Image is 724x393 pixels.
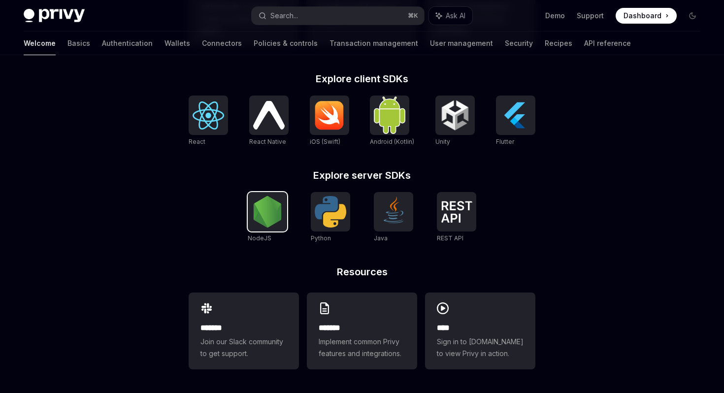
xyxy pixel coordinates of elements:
[310,96,349,147] a: iOS (Swift)iOS (Swift)
[437,192,476,243] a: REST APIREST API
[374,192,413,243] a: JavaJava
[189,293,299,369] a: **** **Join our Slack community to get support.
[429,7,472,25] button: Ask AI
[189,96,228,147] a: ReactReact
[189,170,535,180] h2: Explore server SDKs
[315,196,346,228] img: Python
[577,11,604,21] a: Support
[425,293,535,369] a: ****Sign in to [DOMAIN_NAME] to view Privy in action.
[435,96,475,147] a: UnityUnity
[249,138,286,145] span: React Native
[584,32,631,55] a: API reference
[270,10,298,22] div: Search...
[67,32,90,55] a: Basics
[496,96,535,147] a: FlutterFlutter
[378,196,409,228] img: Java
[624,11,661,21] span: Dashboard
[370,96,414,147] a: Android (Kotlin)Android (Kotlin)
[102,32,153,55] a: Authentication
[446,11,465,21] span: Ask AI
[24,32,56,55] a: Welcome
[437,234,463,242] span: REST API
[616,8,677,24] a: Dashboard
[202,32,242,55] a: Connectors
[252,7,424,25] button: Search...⌘K
[254,32,318,55] a: Policies & controls
[311,234,331,242] span: Python
[408,12,418,20] span: ⌘ K
[374,97,405,133] img: Android (Kotlin)
[307,293,417,369] a: **** **Implement common Privy features and integrations.
[437,336,524,360] span: Sign in to [DOMAIN_NAME] to view Privy in action.
[249,96,289,147] a: React NativeReact Native
[500,99,531,131] img: Flutter
[435,138,450,145] span: Unity
[545,11,565,21] a: Demo
[252,196,283,228] img: NodeJS
[193,101,224,130] img: React
[24,9,85,23] img: dark logo
[496,138,514,145] span: Flutter
[200,336,287,360] span: Join our Slack community to get support.
[248,234,271,242] span: NodeJS
[189,267,535,277] h2: Resources
[374,234,388,242] span: Java
[319,336,405,360] span: Implement common Privy features and integrations.
[370,138,414,145] span: Android (Kotlin)
[310,138,340,145] span: iOS (Swift)
[314,100,345,130] img: iOS (Swift)
[189,138,205,145] span: React
[189,74,535,84] h2: Explore client SDKs
[329,32,418,55] a: Transaction management
[165,32,190,55] a: Wallets
[685,8,700,24] button: Toggle dark mode
[253,101,285,129] img: React Native
[430,32,493,55] a: User management
[505,32,533,55] a: Security
[248,192,287,243] a: NodeJSNodeJS
[439,99,471,131] img: Unity
[311,192,350,243] a: PythonPython
[441,201,472,223] img: REST API
[545,32,572,55] a: Recipes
